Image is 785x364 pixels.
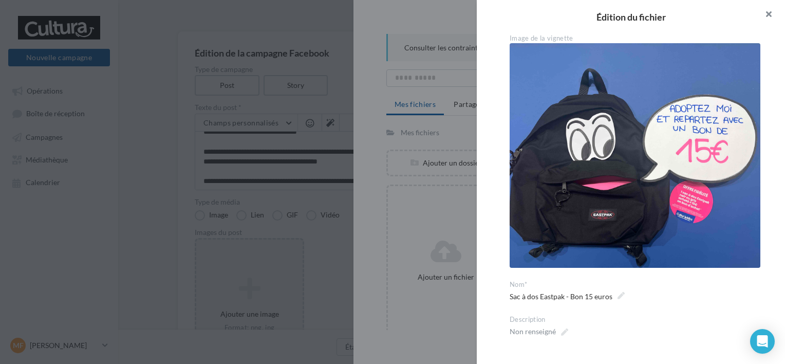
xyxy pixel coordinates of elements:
[510,324,568,339] span: Non renseigné
[510,289,625,304] span: Sac à dos Eastpak - Bon 15 euros
[510,315,760,324] div: Description
[510,34,760,43] div: Image de la vignette
[493,12,769,22] h2: Édition du fichier
[510,350,760,359] div: Tags
[510,43,760,268] img: Sac à dos Eastpak - Bon 15 euros
[750,329,775,354] div: Open Intercom Messenger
